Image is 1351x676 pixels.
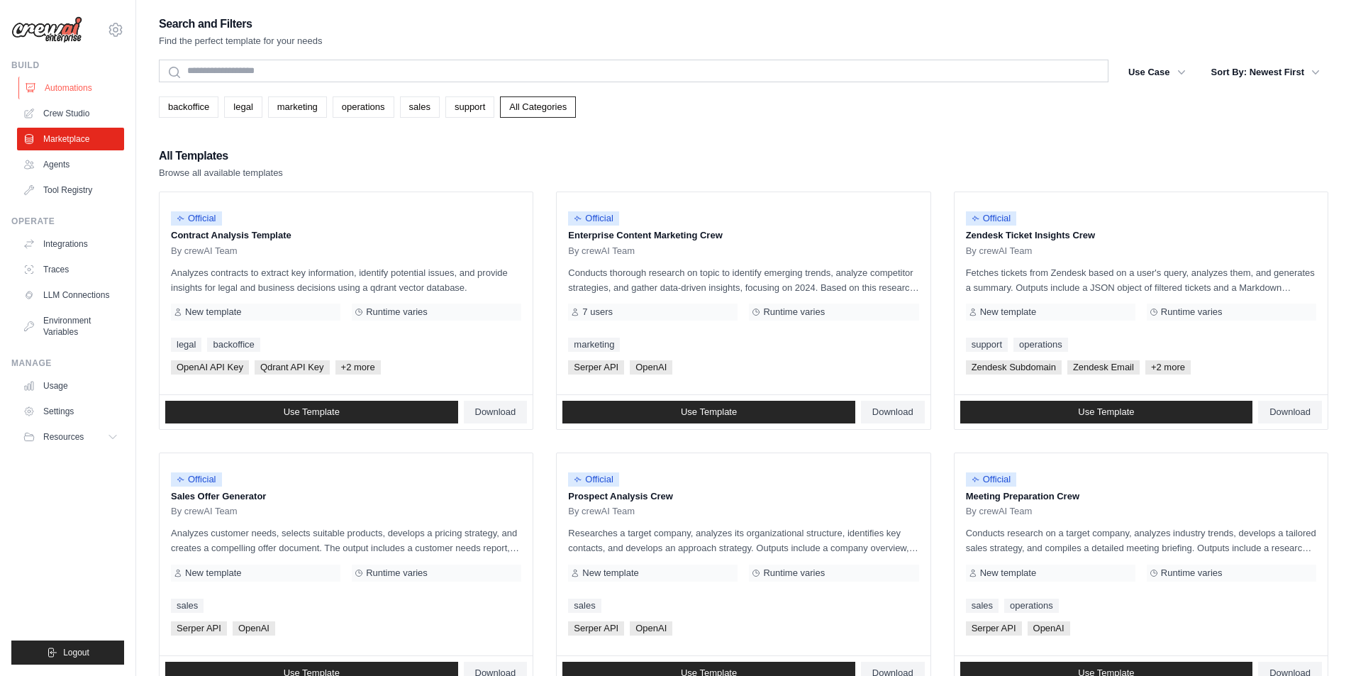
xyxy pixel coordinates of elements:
[861,401,925,423] a: Download
[43,431,84,443] span: Resources
[966,489,1316,504] p: Meeting Preparation Crew
[445,96,494,118] a: support
[255,360,330,375] span: Qdrant API Key
[17,102,124,125] a: Crew Studio
[366,306,428,318] span: Runtime varies
[966,526,1316,555] p: Conducts research on a target company, analyzes industry trends, develops a tailored sales strate...
[207,338,260,352] a: backoffice
[1013,338,1068,352] a: operations
[185,306,241,318] span: New template
[966,599,999,613] a: sales
[568,265,918,295] p: Conducts thorough research on topic to identify emerging trends, analyze competitor strategies, a...
[171,265,521,295] p: Analyzes contracts to extract key information, identify potential issues, and provide insights fo...
[11,358,124,369] div: Manage
[568,621,624,636] span: Serper API
[1203,60,1328,85] button: Sort By: Newest First
[171,526,521,555] p: Analyzes customer needs, selects suitable products, develops a pricing strategy, and creates a co...
[63,647,89,658] span: Logout
[1004,599,1059,613] a: operations
[1161,567,1223,579] span: Runtime varies
[171,489,521,504] p: Sales Offer Generator
[268,96,327,118] a: marketing
[11,216,124,227] div: Operate
[165,401,458,423] a: Use Template
[568,228,918,243] p: Enterprise Content Marketing Crew
[464,401,528,423] a: Download
[17,179,124,201] a: Tool Registry
[159,166,283,180] p: Browse all available templates
[966,621,1022,636] span: Serper API
[17,233,124,255] a: Integrations
[966,338,1008,352] a: support
[562,401,855,423] a: Use Template
[966,228,1316,243] p: Zendesk Ticket Insights Crew
[335,360,381,375] span: +2 more
[171,506,238,517] span: By crewAI Team
[568,338,620,352] a: marketing
[681,406,737,418] span: Use Template
[17,284,124,306] a: LLM Connections
[568,526,918,555] p: Researches a target company, analyzes its organizational structure, identifies key contacts, and ...
[18,77,126,99] a: Automations
[171,360,249,375] span: OpenAI API Key
[568,599,601,613] a: sales
[1280,608,1351,676] iframe: Chat Widget
[582,306,613,318] span: 7 users
[568,506,635,517] span: By crewAI Team
[966,265,1316,295] p: Fetches tickets from Zendesk based on a user's query, analyzes them, and generates a summary. Out...
[1269,406,1311,418] span: Download
[17,128,124,150] a: Marketplace
[966,506,1033,517] span: By crewAI Team
[1258,401,1322,423] a: Download
[171,472,222,487] span: Official
[284,406,340,418] span: Use Template
[11,60,124,71] div: Build
[17,258,124,281] a: Traces
[224,96,262,118] a: legal
[159,146,283,166] h2: All Templates
[171,599,204,613] a: sales
[1067,360,1140,375] span: Zendesk Email
[1028,621,1070,636] span: OpenAI
[159,96,218,118] a: backoffice
[171,211,222,226] span: Official
[980,306,1036,318] span: New template
[1145,360,1191,375] span: +2 more
[159,34,323,48] p: Find the perfect template for your needs
[17,426,124,448] button: Resources
[966,360,1062,375] span: Zendesk Subdomain
[185,567,241,579] span: New template
[568,211,619,226] span: Official
[568,245,635,257] span: By crewAI Team
[17,153,124,176] a: Agents
[872,406,913,418] span: Download
[1161,306,1223,318] span: Runtime varies
[966,472,1017,487] span: Official
[1120,60,1194,85] button: Use Case
[17,400,124,423] a: Settings
[475,406,516,418] span: Download
[171,245,238,257] span: By crewAI Team
[568,472,619,487] span: Official
[17,309,124,343] a: Environment Variables
[966,245,1033,257] span: By crewAI Team
[171,621,227,636] span: Serper API
[171,338,201,352] a: legal
[630,360,672,375] span: OpenAI
[763,306,825,318] span: Runtime varies
[500,96,576,118] a: All Categories
[11,641,124,665] button: Logout
[966,211,1017,226] span: Official
[980,567,1036,579] span: New template
[1078,406,1134,418] span: Use Template
[582,567,638,579] span: New template
[171,228,521,243] p: Contract Analysis Template
[568,489,918,504] p: Prospect Analysis Crew
[11,16,82,43] img: Logo
[17,375,124,397] a: Usage
[568,360,624,375] span: Serper API
[333,96,394,118] a: operations
[366,567,428,579] span: Runtime varies
[400,96,440,118] a: sales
